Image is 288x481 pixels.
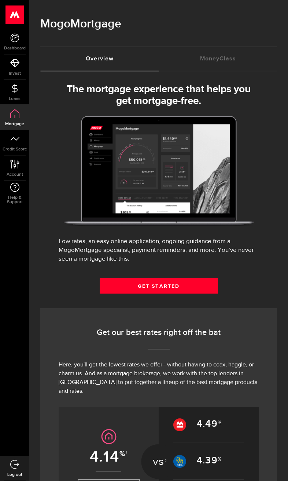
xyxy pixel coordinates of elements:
[100,278,218,294] a: Get Started
[59,237,259,264] div: Low rates, an easy online application, ongoing guidance from a MogoMortgage specialist, payment r...
[90,448,126,466] span: 4.14
[60,83,257,107] h3: The mortgage experience that helps you get mortgage-free.
[40,46,277,71] ul: Tabs Navigation
[59,328,259,338] h4: Get our best rates right off the bat
[173,418,186,431] img: bmo_3x.png
[40,17,70,31] span: Mogo
[141,444,176,479] div: vs
[126,450,128,455] sup: 1
[159,47,277,71] a: MoneyClass
[40,47,159,71] a: Overview
[173,455,186,468] img: rbc_3x.png
[59,361,259,396] p: Here, you'll get the lowest rates we offer—without having to coax, haggle, or charm us. And as a ...
[197,456,222,466] div: 4.39
[197,420,222,430] div: 4.49
[6,3,28,25] button: Open LiveChat chat widget
[40,15,277,34] h1: Mortgage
